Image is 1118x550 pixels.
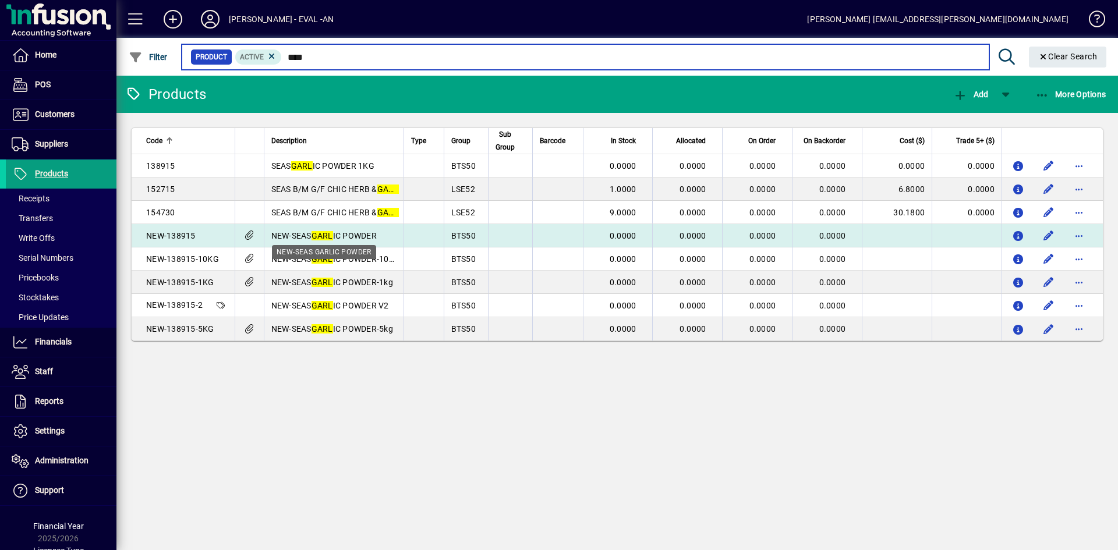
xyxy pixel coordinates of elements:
span: Type [411,134,426,147]
span: 0.0000 [819,161,846,171]
span: Group [451,134,470,147]
span: 138915 [146,161,175,171]
a: Settings [6,417,116,446]
button: Edit [1039,226,1058,245]
div: Type [411,134,437,147]
div: Allocated [660,134,716,147]
span: Administration [35,456,89,465]
div: [PERSON_NAME] - EVAL -AN [229,10,334,29]
em: GARL [377,208,399,217]
span: More Options [1035,90,1106,99]
div: NEW-SEAS GARLIC POWDER [272,245,376,259]
span: SEAS IC POWDER 1KG [271,161,374,171]
a: Support [6,476,116,505]
span: Write Offs [12,233,55,243]
span: 0.0000 [749,324,776,333]
a: Pricebooks [6,268,116,288]
span: Clear Search [1038,52,1098,61]
span: 0.0000 [680,254,706,264]
button: Edit [1039,157,1058,175]
button: More options [1070,273,1088,292]
span: 0.0000 [680,231,706,240]
span: Financials [35,337,72,346]
span: 0.0000 [610,231,636,240]
a: POS [6,70,116,100]
span: 0.0000 [819,184,846,194]
span: NEW-138915-1KG [146,278,214,287]
span: Financial Year [33,521,84,531]
span: Add [953,90,988,99]
span: 0.0000 [819,231,846,240]
span: Serial Numbers [12,253,73,262]
span: Product [196,51,227,63]
span: NEW-SEAS IC POWDER V2 [271,301,389,310]
a: Customers [6,100,116,129]
span: 0.0000 [680,184,706,194]
td: 6.8000 [862,178,932,201]
span: Description [271,134,307,147]
em: GARL [312,301,333,310]
button: More options [1070,203,1088,222]
span: 0.0000 [819,324,846,333]
div: Code [146,134,228,147]
button: More options [1070,320,1088,338]
a: Receipts [6,189,116,208]
span: Staff [35,367,53,376]
a: Financials [6,328,116,357]
span: 0.0000 [749,231,776,240]
span: BTS50 [451,254,476,264]
button: Add [154,9,192,30]
button: Filter [126,47,171,68]
span: NEW-SEAS IC POWDER-5kg [271,324,393,333]
div: Group [451,134,481,147]
span: 0.0000 [819,254,846,264]
div: Description [271,134,397,147]
span: 0.0000 [749,254,776,264]
a: Reports [6,387,116,416]
span: BTS50 [451,278,476,287]
span: SEAS B/M G/F CHIC HERB & IC 10kg /23= [271,208,447,217]
span: 1.0000 [610,184,636,194]
span: NEW-138915-5KG [146,324,214,333]
button: Edit [1039,203,1058,222]
a: Write Offs [6,228,116,248]
span: Receipts [12,194,49,203]
span: LSE52 [451,184,475,194]
span: 154730 [146,208,175,217]
span: 0.0000 [680,278,706,287]
span: Filter [129,52,168,62]
a: Staff [6,357,116,386]
span: 0.0000 [680,208,706,217]
span: 0.0000 [680,301,706,310]
span: On Backorder [804,134,845,147]
span: Pricebooks [12,273,59,282]
span: 0.0000 [749,208,776,217]
span: Settings [35,426,65,435]
em: GARL [312,324,333,333]
button: More Options [1032,84,1109,105]
span: On Order [748,134,776,147]
span: 0.0000 [819,278,846,287]
span: Trade 5+ ($) [956,134,995,147]
span: Suppliers [35,139,68,148]
span: 0.0000 [749,161,776,171]
a: Price Updates [6,307,116,327]
span: 0.0000 [749,184,776,194]
span: Price Updates [12,313,69,322]
span: NEW-138915-2 [146,300,203,310]
em: GARL [312,254,333,264]
a: Home [6,41,116,70]
span: 0.0000 [610,254,636,264]
a: Knowledge Base [1080,2,1103,40]
span: BTS50 [451,161,476,171]
span: 0.0000 [680,161,706,171]
span: 0.0000 [819,208,846,217]
button: Edit [1039,273,1058,292]
span: NEW-SEAS IC POWDER [271,231,377,240]
span: Allocated [676,134,706,147]
em: GARL [312,278,333,287]
td: 30.1800 [862,201,932,224]
span: Products [35,169,68,178]
span: BTS50 [451,324,476,333]
span: Stocktakes [12,293,59,302]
